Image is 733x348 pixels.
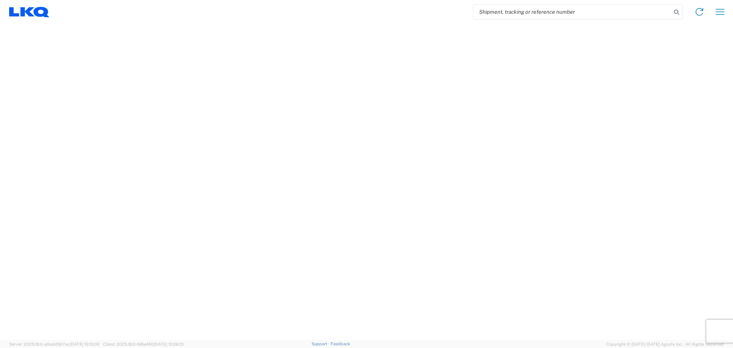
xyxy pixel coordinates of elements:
a: Feedback [331,342,350,346]
span: Server: 2025.18.0-a0edd1917ac [9,342,100,346]
a: Support [312,342,331,346]
span: Client: 2025.18.0-198a450 [103,342,184,346]
span: [DATE] 10:06:13 [154,342,184,346]
span: Copyright © [DATE]-[DATE] Agistix Inc., All Rights Reserved [606,341,724,348]
span: [DATE] 10:10:00 [70,342,100,346]
input: Shipment, tracking or reference number [473,5,671,19]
